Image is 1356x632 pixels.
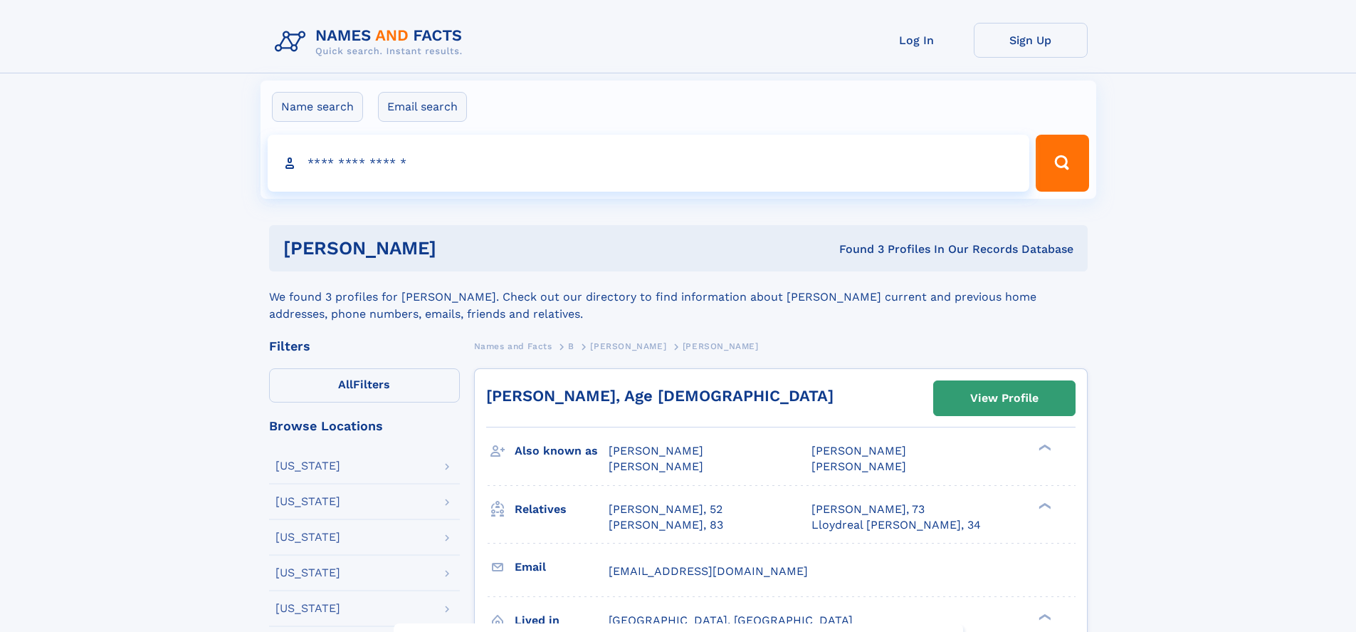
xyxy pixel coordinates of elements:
[609,460,703,473] span: [PERSON_NAME]
[275,496,340,507] div: [US_STATE]
[378,92,467,122] label: Email search
[275,460,340,472] div: [US_STATE]
[269,23,474,61] img: Logo Names and Facts
[860,23,974,58] a: Log In
[811,502,925,517] a: [PERSON_NAME], 73
[609,517,723,533] a: [PERSON_NAME], 83
[1035,443,1052,452] div: ❯
[974,23,1088,58] a: Sign Up
[275,603,340,614] div: [US_STATE]
[272,92,363,122] label: Name search
[609,502,722,517] a: [PERSON_NAME], 52
[811,460,906,473] span: [PERSON_NAME]
[275,567,340,579] div: [US_STATE]
[934,381,1075,415] a: View Profile
[1035,501,1052,510] div: ❯
[609,444,703,457] span: [PERSON_NAME]
[1035,612,1052,621] div: ❯
[568,341,574,351] span: B
[474,337,552,355] a: Names and Facts
[515,497,609,522] h3: Relatives
[515,555,609,579] h3: Email
[1036,135,1088,192] button: Search Button
[590,341,666,351] span: [PERSON_NAME]
[269,420,460,432] div: Browse Locations
[269,271,1088,323] div: We found 3 profiles for [PERSON_NAME]. Check out our directory to find information about [PERSON_...
[269,368,460,403] label: Filters
[609,613,853,627] span: [GEOGRAPHIC_DATA], [GEOGRAPHIC_DATA]
[811,517,981,533] a: Lloydreal [PERSON_NAME], 34
[683,341,759,351] span: [PERSON_NAME]
[970,382,1039,415] div: View Profile
[638,242,1073,257] div: Found 3 Profiles In Our Records Database
[568,337,574,355] a: B
[515,439,609,463] h3: Also known as
[590,337,666,355] a: [PERSON_NAME]
[486,387,834,405] a: [PERSON_NAME], Age [DEMOGRAPHIC_DATA]
[269,340,460,353] div: Filters
[268,135,1030,192] input: search input
[283,239,638,257] h1: [PERSON_NAME]
[338,378,353,391] span: All
[811,444,906,457] span: [PERSON_NAME]
[275,532,340,543] div: [US_STATE]
[609,564,808,578] span: [EMAIL_ADDRESS][DOMAIN_NAME]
